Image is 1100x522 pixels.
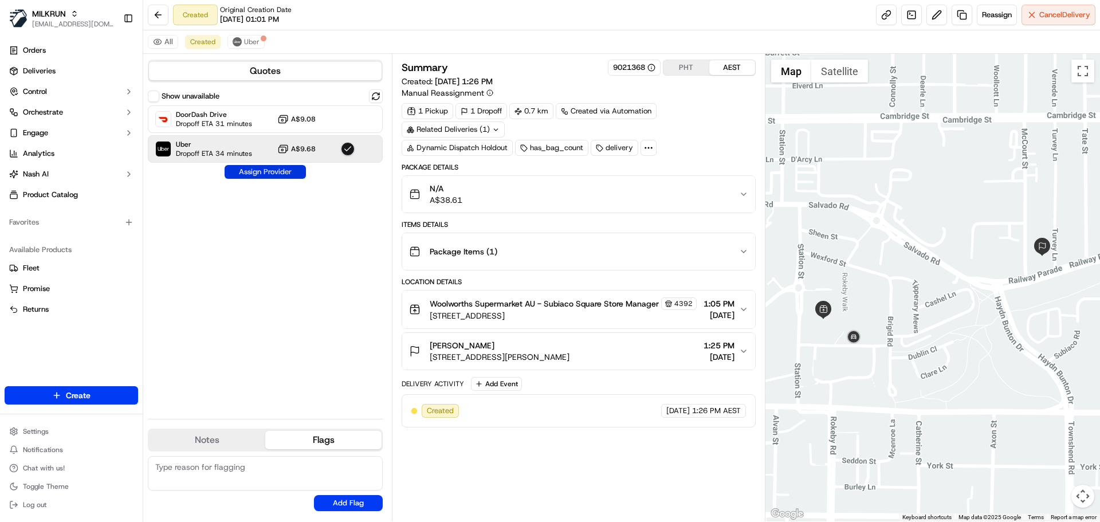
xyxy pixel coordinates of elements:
button: Toggle Theme [5,478,138,494]
span: 1:25 PM [704,340,734,351]
button: [EMAIL_ADDRESS][DOMAIN_NAME] [32,19,114,29]
a: Deliveries [5,62,138,80]
span: Orchestrate [23,107,63,117]
span: [DATE] [704,309,734,321]
span: N/A [430,183,462,194]
button: Add Flag [314,495,383,511]
button: Notes [149,431,265,449]
span: [DATE] [666,406,690,416]
span: Uber [176,140,252,149]
span: Map data ©2025 Google [958,514,1021,520]
span: Created [190,37,215,46]
button: 9021368 [613,62,655,73]
img: MILKRUN [9,9,27,28]
span: Notifications [23,445,63,454]
span: A$9.08 [291,115,316,124]
span: Reassign [982,10,1012,20]
button: Map camera controls [1071,485,1094,508]
label: Show unavailable [162,91,219,101]
span: Cancel Delivery [1039,10,1090,20]
span: Created: [402,76,493,87]
button: Uber [227,35,265,49]
span: 1:26 PM AEST [692,406,741,416]
span: Uber [244,37,260,46]
button: Flags [265,431,382,449]
span: Orders [23,45,46,56]
div: Dynamic Dispatch Holdout [402,140,513,156]
a: Open this area in Google Maps (opens a new window) [768,507,806,521]
span: A$38.61 [430,194,462,206]
span: Deliveries [23,66,56,76]
span: Nash AI [23,169,49,179]
button: MILKRUN [32,8,66,19]
span: [DATE] 1:26 PM [435,76,493,87]
img: Uber [156,142,171,156]
a: Promise [9,284,133,294]
span: Chat with us! [23,464,65,473]
span: 1:05 PM [704,298,734,309]
span: Create [66,390,91,401]
button: Add Event [471,377,522,391]
a: Terms (opens in new tab) [1028,514,1044,520]
button: Package Items (1) [402,233,755,270]
button: Create [5,386,138,405]
button: AEST [709,60,755,75]
button: N/AA$38.61 [402,176,755,213]
span: Fleet [23,263,40,273]
button: Log out [5,497,138,513]
span: [DATE] [704,351,734,363]
button: Orchestrate [5,103,138,121]
button: Created [185,35,221,49]
span: Dropoff ETA 31 minutes [176,119,252,128]
a: Analytics [5,144,138,163]
img: uber-new-logo.jpeg [233,37,242,46]
a: Returns [9,304,133,315]
button: Nash AI [5,165,138,183]
span: Control [23,87,47,97]
button: PHT [663,60,709,75]
button: A$9.08 [277,113,316,125]
span: DoorDash Drive [176,110,252,119]
span: 4392 [674,299,693,308]
button: Quotes [149,62,382,80]
div: Location Details [402,277,755,286]
button: All [148,35,178,49]
button: Engage [5,124,138,142]
span: [STREET_ADDRESS] [430,310,697,321]
div: Delivery Activity [402,379,464,388]
span: A$9.68 [291,144,316,154]
button: A$9.68 [277,143,316,155]
a: Report a map error [1051,514,1097,520]
img: DoorDash Drive [156,112,171,127]
button: Woolworths Supermarket AU - Subiaco Square Store Manager4392[STREET_ADDRESS]1:05 PM[DATE] [402,291,755,328]
button: Control [5,83,138,101]
span: Returns [23,304,49,315]
span: Dropoff ETA 34 minutes [176,149,252,158]
button: Chat with us! [5,460,138,476]
div: 0.7 km [509,103,553,119]
img: Google [768,507,806,521]
button: Toggle fullscreen view [1071,60,1094,83]
span: Package Items ( 1 ) [430,246,497,257]
div: 2 [1033,238,1051,256]
div: Related Deliveries (1) [402,121,505,138]
button: Assign Provider [225,165,306,179]
span: Manual Reassignment [402,87,484,99]
button: Show street map [771,60,811,83]
div: Package Details [402,163,755,172]
span: Woolworths Supermarket AU - Subiaco Square Store Manager [430,298,659,309]
button: Manual Reassignment [402,87,493,99]
button: [PERSON_NAME][STREET_ADDRESS][PERSON_NAME]1:25 PM[DATE] [402,333,755,370]
span: Analytics [23,148,54,159]
span: [DATE] 01:01 PM [220,14,279,25]
div: has_bag_count [515,140,588,156]
button: Promise [5,280,138,298]
button: Fleet [5,259,138,277]
div: delivery [591,140,638,156]
div: 1 Dropoff [455,103,507,119]
button: MILKRUNMILKRUN[EMAIL_ADDRESS][DOMAIN_NAME] [5,5,119,32]
button: Settings [5,423,138,439]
